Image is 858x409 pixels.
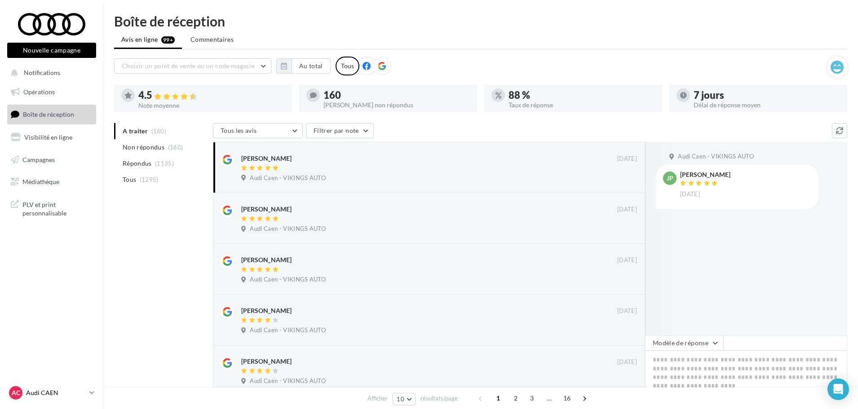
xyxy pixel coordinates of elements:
[241,306,292,315] div: [PERSON_NAME]
[393,393,416,405] button: 10
[827,378,849,400] div: Open Intercom Messenger
[22,155,55,163] span: Campagnes
[213,123,303,138] button: Tous les avis
[542,391,557,405] span: ...
[560,391,575,405] span: 16
[276,58,331,74] button: Au total
[26,388,86,397] p: Audi CAEN
[7,43,96,58] button: Nouvelle campagne
[250,276,326,284] span: Audi Caen - VIKINGS AUTO
[250,377,326,385] span: Audi Caen - VIKINGS AUTO
[306,123,374,138] button: Filtrer par note
[694,102,840,108] div: Délai de réponse moyen
[22,198,93,218] span: PLV et print personnalisable
[420,394,458,403] span: résultats/page
[24,133,72,141] span: Visibilité en ligne
[241,255,292,264] div: [PERSON_NAME]
[123,175,136,184] span: Tous
[241,205,292,214] div: [PERSON_NAME]
[680,172,730,178] div: [PERSON_NAME]
[678,153,754,161] span: Audi Caen - VIKINGS AUTO
[336,57,359,75] div: Tous
[617,358,637,366] span: [DATE]
[617,206,637,214] span: [DATE]
[617,256,637,264] span: [DATE]
[22,178,59,185] span: Médiathèque
[23,88,55,96] span: Opérations
[241,357,292,366] div: [PERSON_NAME]
[5,105,98,124] a: Boîte de réception
[123,159,152,168] span: Répondus
[123,143,164,152] span: Non répondus
[138,102,285,109] div: Note moyenne
[23,110,74,118] span: Boîte de réception
[667,174,673,183] span: JP
[509,391,523,405] span: 2
[168,144,183,151] span: (160)
[155,160,174,167] span: (1135)
[250,326,326,334] span: Audi Caen - VIKINGS AUTO
[7,384,96,401] a: AC Audi CAEN
[645,335,723,351] button: Modèle de réponse
[5,172,98,191] a: Médiathèque
[122,62,255,70] span: Choisir un point de vente ou un code magasin
[525,391,539,405] span: 3
[114,58,271,74] button: Choisir un point de vente ou un code magasin
[694,90,840,100] div: 7 jours
[5,150,98,169] a: Campagnes
[138,90,285,101] div: 4.5
[24,69,60,77] span: Notifications
[12,388,20,397] span: AC
[617,155,637,163] span: [DATE]
[509,102,655,108] div: Taux de réponse
[292,58,331,74] button: Au total
[323,90,470,100] div: 160
[509,90,655,100] div: 88 %
[221,127,257,134] span: Tous les avis
[323,102,470,108] div: [PERSON_NAME] non répondus
[250,225,326,233] span: Audi Caen - VIKINGS AUTO
[114,14,847,28] div: Boîte de réception
[241,154,292,163] div: [PERSON_NAME]
[5,128,98,147] a: Visibilité en ligne
[5,83,98,101] a: Opérations
[680,190,700,198] span: [DATE]
[250,174,326,182] span: Audi Caen - VIKINGS AUTO
[617,307,637,315] span: [DATE]
[5,195,98,221] a: PLV et print personnalisable
[397,396,404,403] span: 10
[491,391,505,405] span: 1
[140,176,159,183] span: (1295)
[190,35,234,43] span: Commentaires
[367,394,388,403] span: Afficher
